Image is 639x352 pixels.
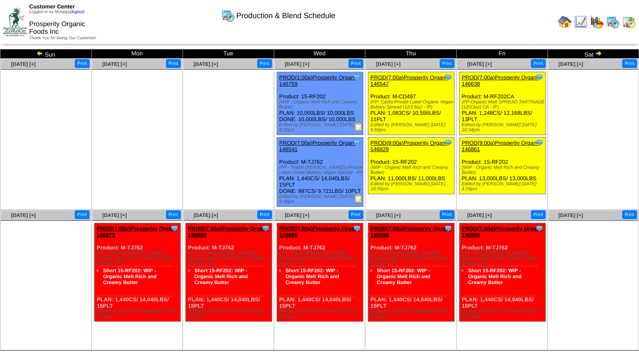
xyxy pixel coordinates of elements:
[11,61,35,67] a: [DATE] [+]
[457,49,548,59] td: Fri
[11,212,35,218] a: [DATE] [+]
[285,212,309,218] a: [DATE] [+]
[622,210,637,219] button: Print
[467,61,492,67] a: [DATE] [+]
[279,309,363,319] div: Edited by [PERSON_NAME] [DATE] 9:35pm
[97,309,180,319] div: Edited by [PERSON_NAME] [DATE] 9:12pm
[467,212,492,218] a: [DATE] [+]
[353,73,361,81] img: Tooltip
[257,210,272,219] button: Print
[97,251,180,266] div: (FP - Trader [PERSON_NAME]'s Private Label Oranic Buttery Vegan Spread - IP)
[188,309,272,319] div: Edited by [PERSON_NAME] [DATE] 9:27pm
[166,59,181,68] button: Print
[97,225,177,238] a: PROD(7:00a)Prosperity Organ-146875
[377,268,430,285] a: Short 15-RF202: WIP - Organic Melt Rich and Creamy Butter
[102,61,127,67] span: [DATE] [+]
[370,122,454,133] div: Edited by [PERSON_NAME] [DATE] 9:50pm
[531,210,546,219] button: Print
[279,251,363,266] div: (FP - Trader [PERSON_NAME]'s Private Label Oranic Buttery Vegan Spread - IP)
[348,210,363,219] button: Print
[286,268,339,285] a: Short 15-RF202: WIP - Organic Melt Rich and Creamy Butter
[440,59,454,68] button: Print
[558,61,583,67] a: [DATE] [+]
[194,268,248,285] a: Short 15-RF202: WIP - Organic Melt Rich and Creamy Butter
[183,49,274,59] td: Tue
[548,49,639,59] td: Sat
[462,74,538,87] a: PROD(7:00a)Prosperity Organ-146638
[354,122,363,131] img: Production Report
[261,224,270,233] img: Tooltip
[370,140,447,152] a: PROD(9:00a)Prosperity Organ-146829
[574,15,587,29] img: line_graph.gif
[353,138,361,147] img: Tooltip
[622,15,636,29] img: calendarinout.gif
[531,59,546,68] button: Print
[440,210,454,219] button: Print
[170,224,179,233] img: Tooltip
[36,50,43,57] img: arrowleft.gif
[462,251,545,266] div: (FP - Trader [PERSON_NAME]'s Private Label Oranic Buttery Vegan Spread - IP)
[370,74,447,87] a: PROD(7:00a)Prosperity Organ-146547
[606,15,620,29] img: calendarprod.gif
[29,3,75,10] span: Customer Center
[462,225,542,238] a: PROD(7:00a)Prosperity Organ-146899
[279,194,363,204] div: Edited by [PERSON_NAME] [DATE] 9:48pm
[376,61,400,67] a: [DATE] [+]
[595,50,602,57] img: arrowright.gif
[376,212,400,218] span: [DATE] [+]
[95,223,181,322] div: Product: M-TJ762 PLAN: 1,440CS / 14,040LBS / 15PLT
[279,140,356,152] a: PROD(7:00a)Prosperity Organ-146541
[370,181,454,192] div: Edited by [PERSON_NAME] [DATE] 10:05pm
[468,268,522,285] a: Short 15-RF202: WIP - Organic Melt Rich and Creamy Butter
[29,21,85,35] span: Prosperity Organic Foods Inc
[460,223,546,322] div: Product: M-TJ762 PLAN: 1,440CS / 14,040LBS / 15PLT
[365,49,457,59] td: Thu
[462,165,545,175] div: (WIP - Organic Melt Rich and Creamy Butter)
[285,61,309,67] a: [DATE] [+]
[368,138,454,194] div: Product: 15-RF202 PLAN: 11,000LBS / 11,000LBS
[221,9,235,22] img: calendarprod.gif
[535,224,544,233] img: Tooltip
[444,224,452,233] img: Tooltip
[75,210,90,219] button: Print
[188,251,272,266] div: (FP - Trader [PERSON_NAME]'s Private Label Oranic Buttery Vegan Spread - IP)
[274,49,365,59] td: Wed
[444,73,452,81] img: Tooltip
[29,10,84,14] span: Logged in as Mshippy
[193,61,218,67] a: [DATE] [+]
[279,165,363,175] div: (FP - Trader [PERSON_NAME]'s Private Label Oranic Buttery Vegan Spread - IP)
[193,212,218,218] a: [DATE] [+]
[462,100,545,110] div: (FP-Organic Melt SPREAD TARTINADE (12/13oz) CA - IP)
[103,268,157,285] a: Short 15-RF202: WIP - Organic Melt Rich and Creamy Butter
[370,309,454,319] div: Edited by [PERSON_NAME] [DATE] 10:22pm
[279,100,363,110] div: (WIP - Organic Melt Rich and Creamy Butter)
[188,225,268,238] a: PROD(7:00a)Prosperity Organ-146880
[462,181,545,192] div: Edited by [PERSON_NAME] [DATE] 4:29pm
[92,49,183,59] td: Mon
[535,73,544,81] img: Tooltip
[348,59,363,68] button: Print
[277,138,363,207] div: Product: M-TJ762 PLAN: 1,440CS / 14,040LBS / 15PLT DONE: 997CS / 9,721LBS / 10PLT
[279,74,356,87] a: PROD(1:00a)Prosperity Organ-146759
[102,212,127,218] a: [DATE] [+]
[237,11,335,20] span: Production & Blend Schedule
[558,212,583,218] a: [DATE] [+]
[353,224,361,233] img: Tooltip
[277,223,363,322] div: Product: M-TJ762 PLAN: 1,440CS / 14,040LBS / 15PLT
[279,225,359,238] a: PROD(7:00a)Prosperity Organ-146886
[370,225,451,238] a: PROD(7:00a)Prosperity Organ-146898
[370,100,454,110] div: (FP- Cadia Private Label Organic Vegan Buttery Spread (12/13oz) - IP)
[370,251,454,266] div: (FP - Trader [PERSON_NAME]'s Private Label Oranic Buttery Vegan Spread - IP)
[460,138,546,194] div: Product: 15-RF202 PLAN: 13,000LBS / 13,000LBS
[462,140,538,152] a: PROD(9:00a)Prosperity Organ-146861
[462,309,545,319] div: Edited by [PERSON_NAME] [DATE] 10:23pm
[277,72,363,135] div: Product: 15-RF202 PLAN: 10,000LBS / 10,000LBS DONE: 10,000LBS / 10,000LBS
